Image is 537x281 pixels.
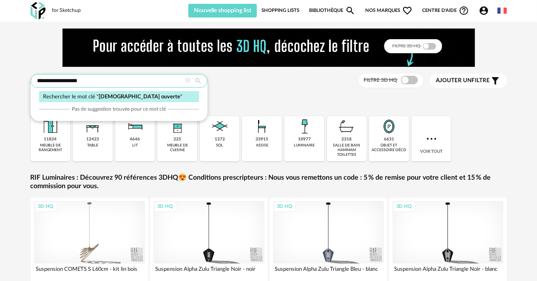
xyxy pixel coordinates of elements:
button: Nouvelle shopping list [188,4,257,17]
span: Filter icon [490,76,500,86]
div: luminaire [294,143,315,148]
img: Table.png [82,116,103,137]
div: meuble de cuisine [160,143,195,153]
div: Suspension Alpha Zulu Triangle Noir - blanc [392,264,503,281]
span: filtre [436,77,490,84]
span: Pas de suggestion trouvée pour ce mot clé [72,106,166,112]
span: Help Circle Outline icon [459,6,469,16]
img: Sol.png [210,116,230,137]
img: fr [497,6,507,15]
a: RIF Luminaires : Découvrez 90 références 3DHQ😍 Conditions prescripteurs : Nous vous remettons un ... [31,173,507,191]
a: Shopping Lists [261,4,299,17]
img: Salle%20de%20bain.png [336,116,357,137]
div: 3D HQ [393,201,416,212]
div: 12423 [86,137,99,142]
button: Ajouter unfiltre Filter icon [430,74,507,88]
span: Nos marques [365,4,413,17]
div: 2318 [341,137,352,142]
img: Miroir.png [379,116,399,137]
div: Rechercher le mot clé " " [39,91,199,103]
img: Rangement.png [167,116,188,137]
span: Account Circle icon [479,6,493,16]
div: salle de bain hammam toilettes [330,143,364,158]
span: Magnify icon [345,6,355,16]
span: [DEMOGRAPHIC_DATA] ouverte [99,94,181,99]
img: more.7b13dc1.svg [425,132,438,146]
span: Nouvelle shopping list [194,8,251,14]
div: sol [216,143,223,148]
span: Centre d'aideHelp Circle Outline icon [422,6,469,16]
div: 6631 [384,137,394,142]
div: 1272 [215,137,225,142]
img: OXP [31,2,45,20]
div: 11834 [44,137,57,142]
div: Suspension COMETS S L60cm - kit lin bois [34,264,145,281]
div: Suspension Alpha Zulu Triangle Bleu - blanc [273,264,384,281]
div: Voir tout [412,116,452,161]
img: Luminaire.png [294,116,315,137]
div: assise [256,143,268,148]
span: Ajouter un [436,77,472,83]
img: Assise.png [252,116,272,137]
div: 3D HQ [34,201,57,212]
img: Meuble%20de%20rangement.png [40,116,60,137]
div: objet et accessoire déco [372,143,406,153]
span: Heart Outline icon [402,6,412,16]
div: lit [132,143,138,148]
div: table [87,143,98,148]
span: Filtre 3D HQ [364,77,398,83]
div: for Sketchup [52,7,81,14]
div: 3D HQ [273,201,296,212]
img: FILTRE%20HQ%20NEW_V1%20(4).gif [63,29,475,67]
img: Literie.png [125,116,145,137]
div: 3D HQ [154,201,177,212]
div: 225 [173,137,181,142]
div: 10977 [298,137,311,142]
div: meuble de rangement [33,143,68,153]
span: Account Circle icon [479,6,489,16]
a: BibliothèqueMagnify icon [309,4,356,17]
div: Suspension Alpha Zulu Triangle Noir - noir [153,264,264,281]
div: 4646 [130,137,140,142]
div: 33915 [256,137,268,142]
